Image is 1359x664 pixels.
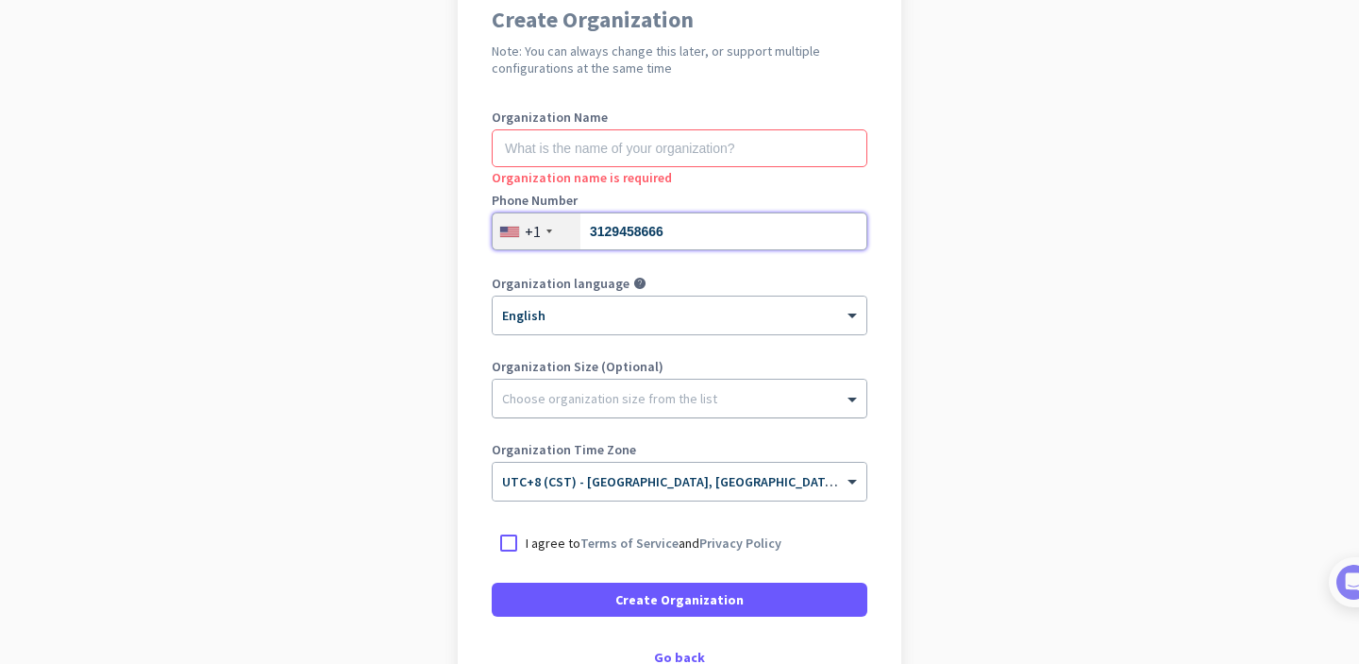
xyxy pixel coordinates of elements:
[492,129,867,167] input: What is the name of your organization?
[492,111,867,124] label: Organization Name
[699,535,781,552] a: Privacy Policy
[492,583,867,617] button: Create Organization
[492,194,867,207] label: Phone Number
[492,360,867,373] label: Organization Size (Optional)
[492,651,867,664] div: Go back
[580,535,679,552] a: Terms of Service
[526,534,781,553] p: I agree to and
[615,590,744,609] span: Create Organization
[492,43,867,77] h2: Note: You can always change this later, or support multiple configurations at the same time
[492,169,672,186] span: Organization name is required
[492,9,867,31] h1: Create Organization
[492,443,867,456] label: Organization Time Zone
[492,213,867,250] input: 201-555-0123
[492,277,629,290] label: Organization language
[525,222,541,241] div: +1
[633,277,646,290] i: help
